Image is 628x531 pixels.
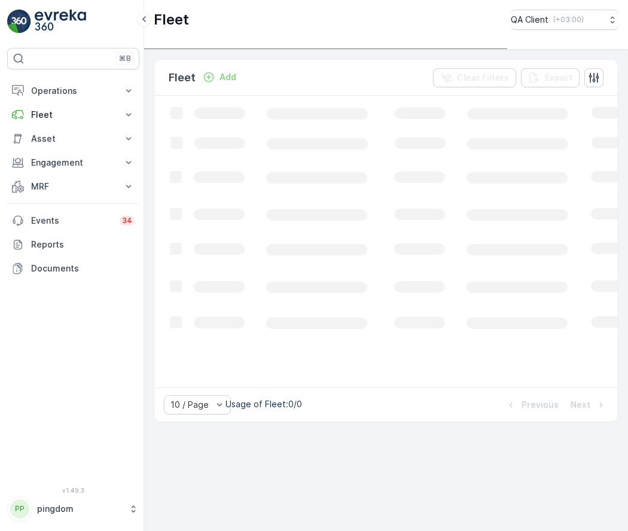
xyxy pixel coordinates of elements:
[522,399,559,411] p: Previous
[7,175,139,199] button: MRF
[521,68,580,87] button: Export
[7,151,139,175] button: Engagement
[7,10,31,33] img: logo
[571,399,590,411] p: Next
[10,499,29,518] div: PP
[511,10,618,30] button: QA Client(+03:00)
[457,72,509,84] p: Clear Filters
[35,10,86,33] img: logo_light-DOdMpM7g.png
[569,398,608,412] button: Next
[225,398,302,410] p: Usage of Fleet : 0/0
[504,398,560,412] button: Previous
[154,10,189,29] p: Fleet
[7,233,139,257] a: Reports
[511,14,548,26] p: QA Client
[433,68,516,87] button: Clear Filters
[220,71,236,83] p: Add
[122,216,132,225] p: 34
[31,263,135,274] p: Documents
[7,127,139,151] button: Asset
[169,69,196,86] p: Fleet
[31,157,115,169] p: Engagement
[7,79,139,103] button: Operations
[7,487,139,494] span: v 1.49.3
[7,209,139,233] a: Events34
[545,72,572,84] p: Export
[198,70,241,84] button: Add
[37,503,123,515] p: pingdom
[31,133,115,145] p: Asset
[31,85,115,97] p: Operations
[31,181,115,193] p: MRF
[7,496,139,521] button: PPpingdom
[7,103,139,127] button: Fleet
[31,109,115,121] p: Fleet
[119,54,131,63] p: ⌘B
[553,15,584,25] p: ( +03:00 )
[31,215,112,227] p: Events
[31,239,135,251] p: Reports
[7,257,139,280] a: Documents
